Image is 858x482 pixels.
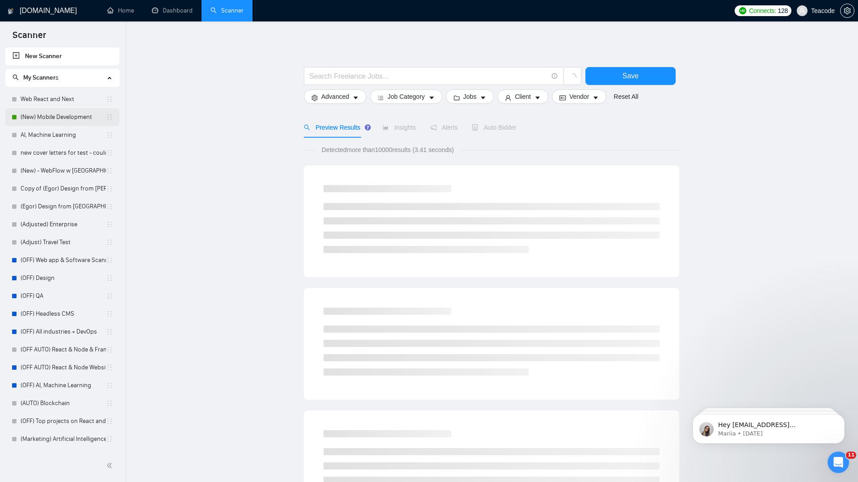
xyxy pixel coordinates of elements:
[106,185,113,192] span: holder
[5,323,119,341] li: (OFF) All industries + DevOps
[472,124,516,131] span: Auto Bidder
[13,47,112,65] a: New Scanner
[8,4,14,18] img: logo
[107,7,134,14] a: homeHome
[679,395,858,458] iframe: Intercom notifications message
[106,96,113,103] span: holder
[106,435,113,443] span: holder
[505,94,511,101] span: user
[5,233,119,251] li: (Adjust) Travel Test
[21,108,106,126] a: (New) Mobile Development
[21,233,106,251] a: (Adjust) Travel Test
[614,92,638,101] a: Reset All
[21,341,106,359] a: (OFF AUTO) React & Node & Frameworks - Lower rate & No activity from lead
[152,7,193,14] a: dashboardDashboard
[5,126,119,144] li: AI, Machine Learning
[828,452,849,473] iframe: Intercom live chat
[5,376,119,394] li: (OFF) AI, Machine Learning
[106,149,113,156] span: holder
[552,73,558,79] span: info-circle
[383,124,389,131] span: area-chart
[106,400,113,407] span: holder
[21,126,106,144] a: AI, Machine Learning
[5,305,119,323] li: (OFF) Headless CMS
[387,92,425,101] span: Job Category
[21,269,106,287] a: (OFF) Design
[21,162,106,180] a: (New) - WebFlow w [GEOGRAPHIC_DATA]
[370,89,442,104] button: barsJob Categorycaret-down
[5,108,119,126] li: (New) Mobile Development
[106,310,113,317] span: holder
[364,123,372,131] div: Tooltip anchor
[5,412,119,430] li: (OFF) Top projects on React and Node
[840,7,854,14] a: setting
[5,394,119,412] li: (AUTO) Blockchain
[106,418,113,425] span: holder
[593,94,599,101] span: caret-down
[21,180,106,198] a: Copy of (Egor) Design from [PERSON_NAME]
[472,124,478,131] span: robot
[5,430,119,448] li: (Marketing) Artificial Intelligence
[5,90,119,108] li: Web React and Next
[21,359,106,376] a: (OFF AUTO) React & Node Websites and Apps
[840,4,854,18] button: setting
[106,203,113,210] span: holder
[497,89,548,104] button: userClientcaret-down
[841,7,854,14] span: setting
[309,71,548,82] input: Search Freelance Jobs...
[21,394,106,412] a: (AUTO) Blockchain
[568,73,576,81] span: loading
[21,287,106,305] a: (OFF) QA
[5,162,119,180] li: (New) - WebFlow w Kasia
[430,124,458,131] span: Alerts
[534,94,541,101] span: caret-down
[106,382,113,389] span: holder
[429,94,435,101] span: caret-down
[106,346,113,353] span: holder
[799,8,805,14] span: user
[463,92,477,101] span: Jobs
[304,89,366,104] button: settingAdvancedcaret-down
[13,74,19,80] span: search
[21,251,106,269] a: (OFF) Web app & Software Scanner
[515,92,531,101] span: Client
[353,94,359,101] span: caret-down
[23,74,59,81] span: My Scanners
[454,94,460,101] span: folder
[21,412,106,430] a: (OFF) Top projects on React and Node
[315,145,460,155] span: Detected more than 10000 results (3.41 seconds)
[13,74,59,81] span: My Scanners
[446,89,494,104] button: folderJobscaret-down
[106,275,113,282] span: holder
[480,94,486,101] span: caret-down
[846,452,856,459] span: 11
[749,6,776,16] span: Connects:
[21,305,106,323] a: (OFF) Headless CMS
[321,92,349,101] span: Advanced
[106,131,113,139] span: holder
[5,251,119,269] li: (OFF) Web app & Software Scanner
[106,364,113,371] span: holder
[106,292,113,300] span: holder
[5,287,119,305] li: (OFF) QA
[5,269,119,287] li: (OFF) Design
[378,94,384,101] span: bars
[106,167,113,174] span: holder
[585,67,676,85] button: Save
[383,124,416,131] span: Insights
[5,198,119,216] li: (Egor) Design from Dawid
[106,257,113,264] span: holder
[5,448,119,466] li: (Marketing) Travel apps
[106,239,113,246] span: holder
[21,376,106,394] a: (OFF) AI, Machine Learning
[304,124,310,131] span: search
[106,221,113,228] span: holder
[569,92,589,101] span: Vendor
[311,94,318,101] span: setting
[5,144,119,162] li: new cover letters for test - could work better
[5,180,119,198] li: Copy of (Egor) Design from Jakub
